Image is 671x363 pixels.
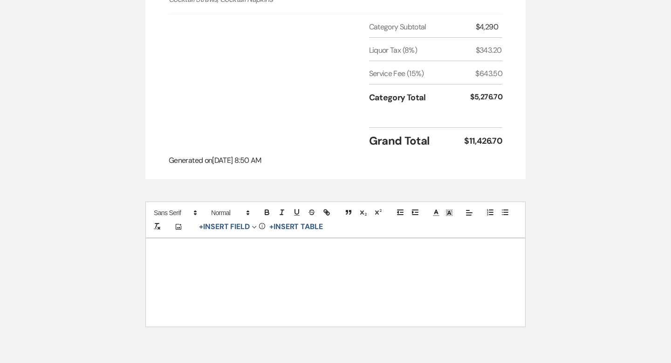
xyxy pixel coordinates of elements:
span: Text Color [430,207,443,218]
span: + [199,223,203,230]
div: $11,426.70 [464,135,502,147]
div: Category Subtotal [369,21,476,33]
div: Grand Total [369,133,465,149]
div: $5,276.70 [470,91,502,104]
div: Liquor Tax (8%) [369,45,476,56]
div: Service Fee (15%) [369,68,476,79]
span: + [269,223,274,230]
div: Category Total [369,91,470,104]
div: Generated on [DATE] 8:50 AM [169,155,502,166]
span: Text Background Color [443,207,456,218]
button: Insert Field [196,221,260,232]
div: $4,290 [476,21,502,33]
span: Header Formats [207,207,253,218]
div: $343.20 [476,45,502,56]
span: Alignment [463,207,476,218]
div: $643.50 [475,68,502,79]
button: +Insert Table [266,221,326,232]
